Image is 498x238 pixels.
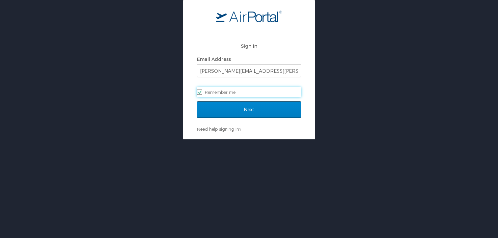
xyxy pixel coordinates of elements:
label: Remember me [197,87,301,97]
a: Need help signing in? [197,126,241,132]
img: logo [216,10,282,22]
input: Next [197,101,301,118]
h2: Sign In [197,42,301,50]
label: Email Address [197,56,231,62]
